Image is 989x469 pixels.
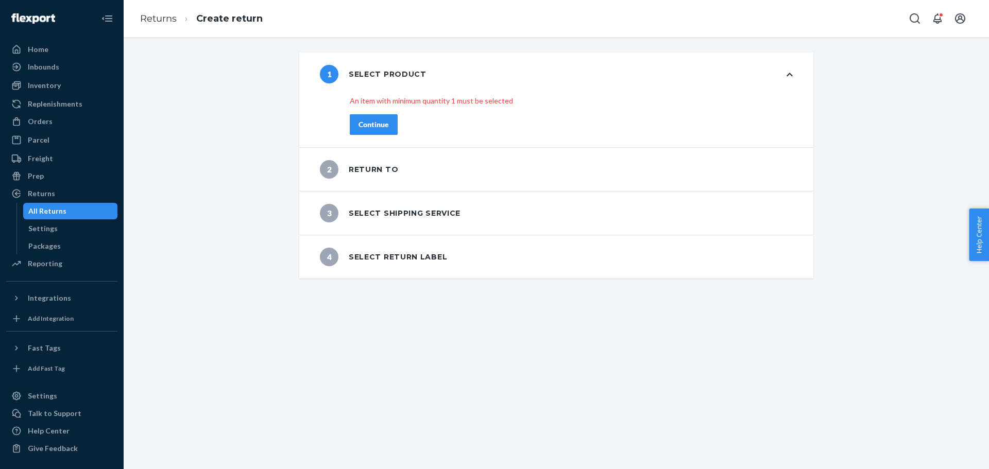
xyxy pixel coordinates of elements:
span: 1 [320,65,338,83]
a: Parcel [6,132,117,148]
a: Add Fast Tag [6,360,117,377]
div: Help Center [28,426,70,436]
button: Give Feedback [6,440,117,457]
a: Create return [196,13,263,24]
div: Reporting [28,258,62,269]
div: Settings [28,391,57,401]
a: Inventory [6,77,117,94]
div: Add Integration [28,314,74,323]
a: Freight [6,150,117,167]
button: Continue [350,114,398,135]
div: Inventory [28,80,61,91]
a: Replenishments [6,96,117,112]
div: Inbounds [28,62,59,72]
a: Home [6,41,117,58]
div: Home [28,44,48,55]
button: Open notifications [927,8,948,29]
p: An item with minimum quantity 1 must be selected [350,96,793,106]
a: All Returns [23,203,118,219]
a: Returns [140,13,177,24]
div: Talk to Support [28,408,81,419]
span: 4 [320,248,338,266]
a: Help Center [6,423,117,439]
div: Add Fast Tag [28,364,65,373]
div: Return to [320,160,398,179]
div: Select return label [320,248,447,266]
div: Parcel [28,135,49,145]
button: Integrations [6,290,117,306]
div: Orders [28,116,53,127]
a: Orders [6,113,117,130]
a: Settings [6,388,117,404]
a: Settings [23,220,118,237]
div: Replenishments [28,99,82,109]
div: Select product [320,65,427,83]
div: Prep [28,171,44,181]
a: Returns [6,185,117,202]
button: Open Search Box [905,8,925,29]
div: Returns [28,188,55,199]
a: Packages [23,238,118,254]
button: Close Navigation [97,8,117,29]
span: 3 [320,204,338,222]
a: Add Integration [6,310,117,327]
div: Integrations [28,293,71,303]
img: Flexport logo [11,13,55,24]
div: All Returns [28,206,66,216]
div: Select shipping service [320,204,461,222]
ol: breadcrumbs [132,4,271,34]
button: Fast Tags [6,340,117,356]
div: Give Feedback [28,443,78,454]
div: Packages [28,241,61,251]
div: Settings [28,223,58,234]
span: 2 [320,160,338,179]
div: Freight [28,153,53,164]
button: Help Center [969,209,989,261]
button: Open account menu [950,8,970,29]
div: Fast Tags [28,343,61,353]
a: Inbounds [6,59,117,75]
div: Continue [359,119,389,130]
a: Reporting [6,255,117,272]
a: Talk to Support [6,405,117,422]
a: Prep [6,168,117,184]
